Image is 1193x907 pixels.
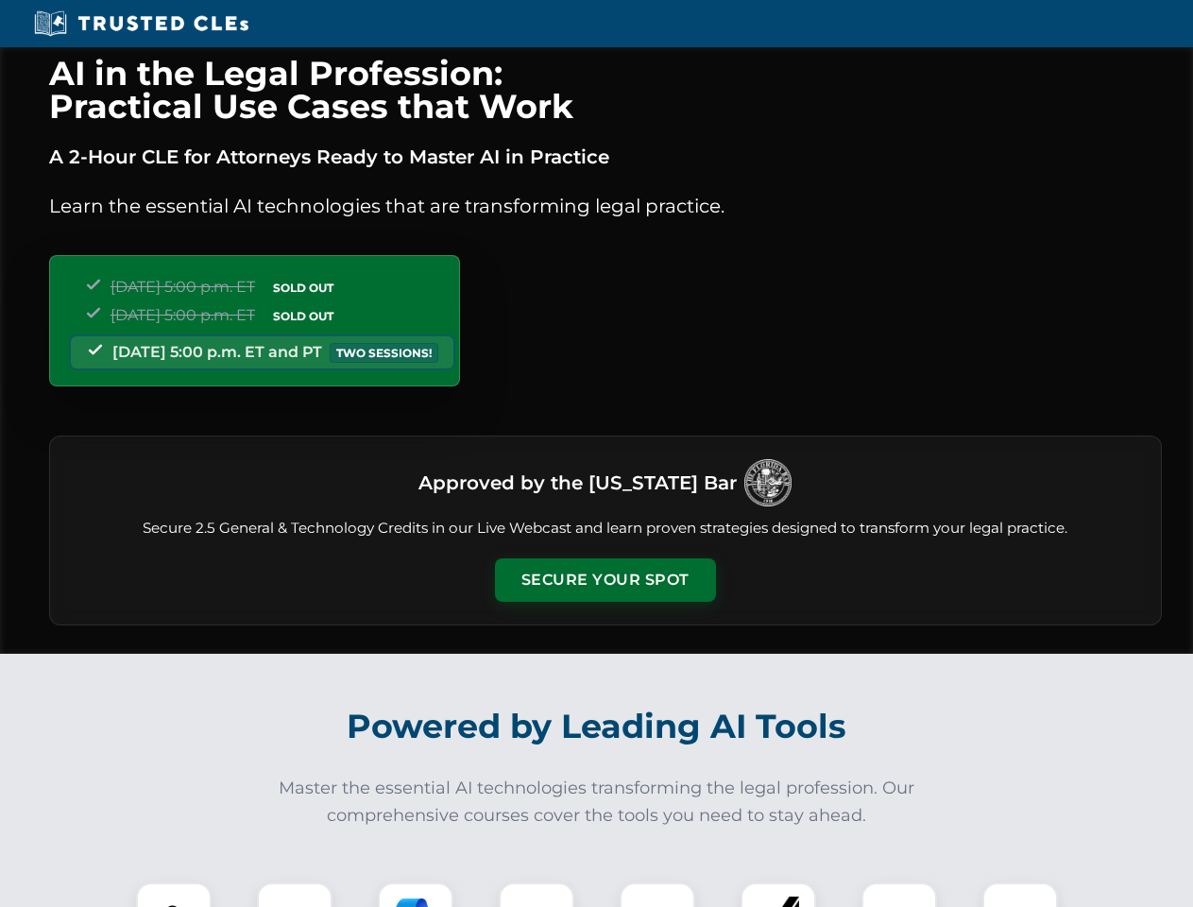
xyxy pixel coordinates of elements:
h3: Approved by the [US_STATE] Bar [418,466,737,500]
h2: Powered by Leading AI Tools [74,693,1120,760]
p: Master the essential AI technologies transforming the legal profession. Our comprehensive courses... [266,775,928,830]
p: Secure 2.5 General & Technology Credits in our Live Webcast and learn proven strategies designed ... [73,518,1138,539]
button: Secure Your Spot [495,558,716,602]
span: [DATE] 5:00 p.m. ET [111,278,255,296]
span: SOLD OUT [266,306,340,326]
h1: AI in the Legal Profession: Practical Use Cases that Work [49,57,1162,123]
span: [DATE] 5:00 p.m. ET [111,306,255,324]
img: Trusted CLEs [28,9,254,38]
p: A 2-Hour CLE for Attorneys Ready to Master AI in Practice [49,142,1162,172]
span: SOLD OUT [266,278,340,298]
p: Learn the essential AI technologies that are transforming legal practice. [49,191,1162,221]
img: Logo [744,459,792,506]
